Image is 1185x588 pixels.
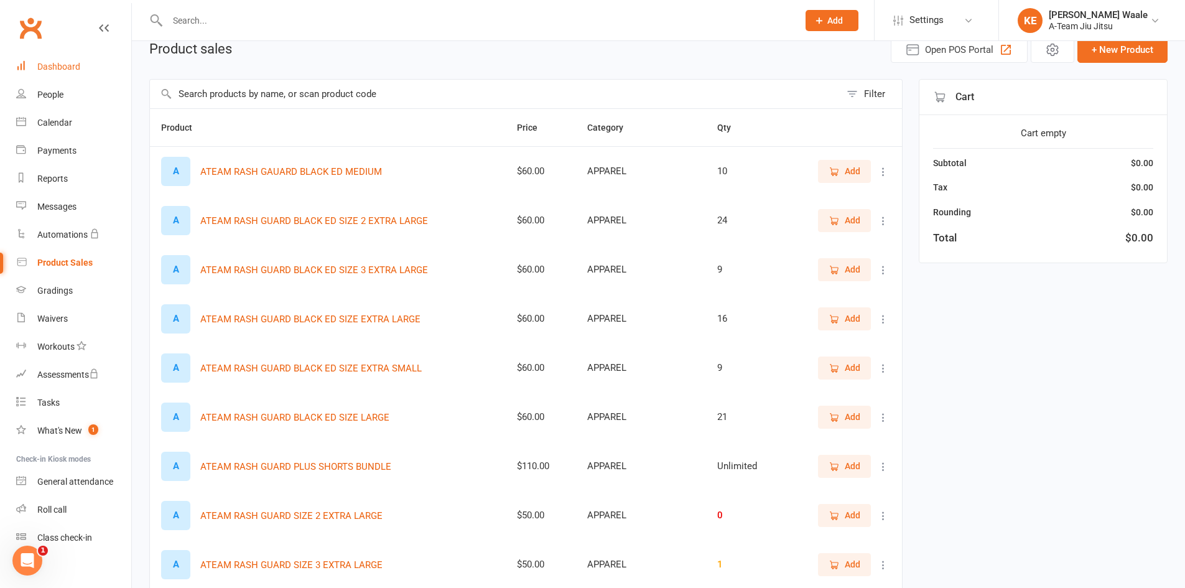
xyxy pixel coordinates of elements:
[818,357,871,379] button: Add
[16,361,131,389] a: Assessments
[517,363,564,373] div: $60.00
[845,164,860,178] span: Add
[818,258,871,281] button: Add
[1131,205,1153,219] div: $0.00
[16,389,131,417] a: Tasks
[37,505,67,515] div: Roll call
[1131,156,1153,170] div: $0.00
[517,123,551,133] span: Price
[150,80,840,108] input: Search products by name, or scan product code
[587,412,695,422] div: APPAREL
[37,90,63,100] div: People
[200,361,422,376] button: ATEAM RASH GUARD BLACK ED SIZE EXTRA SMALL
[818,160,871,182] button: Add
[1049,21,1148,32] div: A-Team Jiu Jitsu
[717,314,771,324] div: 16
[933,126,1153,141] div: Cart empty
[717,123,745,133] span: Qty
[717,363,771,373] div: 9
[845,263,860,276] span: Add
[16,109,131,137] a: Calendar
[16,165,131,193] a: Reports
[37,342,75,352] div: Workouts
[933,205,971,219] div: Rounding
[200,410,389,425] button: ATEAM RASH GUARD BLACK ED SIZE LARGE
[161,206,190,235] div: Set product image
[1049,9,1148,21] div: [PERSON_NAME] Waale
[161,550,190,579] div: Set product image
[16,305,131,333] a: Waivers
[717,412,771,422] div: 21
[38,546,48,556] span: 1
[587,120,637,135] button: Category
[161,255,190,284] div: Set product image
[845,459,860,473] span: Add
[161,403,190,432] div: Set product image
[161,120,206,135] button: Product
[517,461,564,472] div: $110.00
[16,417,131,445] a: What's New1
[587,363,695,373] div: APPAREL
[717,215,771,226] div: 24
[717,510,771,521] div: 0
[845,312,860,325] span: Add
[16,277,131,305] a: Gradings
[587,559,695,570] div: APPAREL
[16,81,131,109] a: People
[37,426,82,436] div: What's New
[37,286,73,296] div: Gradings
[200,508,383,523] button: ATEAM RASH GUARD SIZE 2 EXTRA LARGE
[818,307,871,330] button: Add
[845,508,860,522] span: Add
[161,501,190,530] div: Set product image
[37,477,113,487] div: General attendance
[717,166,771,177] div: 10
[517,120,551,135] button: Price
[806,10,858,31] button: Add
[1018,8,1043,33] div: KE
[717,120,745,135] button: Qty
[818,455,871,477] button: Add
[37,533,92,543] div: Class check-in
[37,118,72,128] div: Calendar
[16,53,131,81] a: Dashboard
[16,524,131,552] a: Class kiosk mode
[587,264,695,275] div: APPAREL
[933,156,967,170] div: Subtotal
[37,398,60,408] div: Tasks
[818,553,871,576] button: Add
[16,249,131,277] a: Product Sales
[845,558,860,571] span: Add
[37,62,80,72] div: Dashboard
[200,459,391,474] button: ATEAM RASH GUARD PLUS SHORTS BUNDLE
[587,166,695,177] div: APPAREL
[909,6,944,34] span: Settings
[818,504,871,526] button: Add
[12,546,42,576] iframe: Intercom live chat
[845,410,860,424] span: Add
[16,468,131,496] a: General attendance kiosk mode
[37,174,68,184] div: Reports
[161,123,206,133] span: Product
[587,314,695,324] div: APPAREL
[933,180,947,194] div: Tax
[925,42,993,57] span: Open POS Portal
[517,510,564,521] div: $50.00
[200,213,428,228] button: ATEAM RASH GUARD BLACK ED SIZE 2 EXTRA LARGE
[717,559,771,570] div: 1
[37,202,77,212] div: Messages
[587,510,695,521] div: APPAREL
[16,193,131,221] a: Messages
[517,215,564,226] div: $60.00
[827,16,843,26] span: Add
[864,86,885,101] div: Filter
[16,221,131,249] a: Automations
[919,80,1167,115] div: Cart
[15,12,46,44] a: Clubworx
[587,215,695,226] div: APPAREL
[200,312,421,327] button: ATEAM RASH GUARD BLACK ED SIZE EXTRA LARGE
[517,166,564,177] div: $60.00
[149,42,232,57] h1: Product sales
[587,461,695,472] div: APPAREL
[840,80,902,108] button: Filter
